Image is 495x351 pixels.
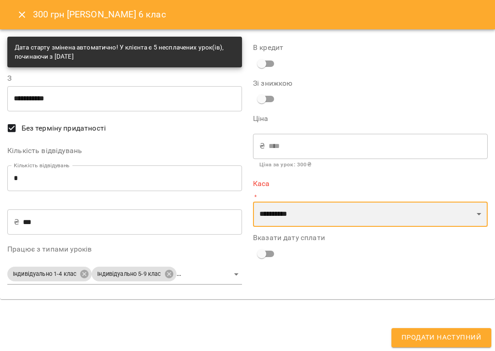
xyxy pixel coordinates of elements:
[92,270,166,279] span: Індивідуально 5-9 клас
[176,270,254,279] span: Індивідуально 9-11 клас
[391,328,491,347] button: Продати наступний
[92,267,176,281] div: Індивідуально 5-9 клас
[253,80,331,87] label: Зі знижкою
[7,267,92,281] div: Індивідуально 1-4 клас
[176,267,264,281] div: Індивідуально 9-11 клас
[15,39,235,65] div: Дата старту змінена автоматично! У клієнта є 5 несплачених урок(ів), починаючи з [DATE]
[7,270,82,279] span: Індивідуально 1-4 клас
[259,141,265,152] p: ₴
[7,147,242,154] label: Кількість відвідувань
[253,234,488,241] label: Вказати дату сплати
[11,4,33,26] button: Close
[22,123,106,134] span: Без терміну придатності
[14,217,19,228] p: ₴
[253,180,488,187] label: Каса
[259,161,311,168] b: Ціна за урок : 300 ₴
[7,264,242,285] div: Індивідуально 1-4 класІндивідуально 5-9 класІндивідуально 9-11 клас
[253,44,488,51] label: В кредит
[7,75,242,82] label: З
[33,7,166,22] h6: 300 грн [PERSON_NAME] 6 клас
[253,115,488,122] label: Ціна
[401,332,481,344] span: Продати наступний
[7,246,242,253] label: Працює з типами уроків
